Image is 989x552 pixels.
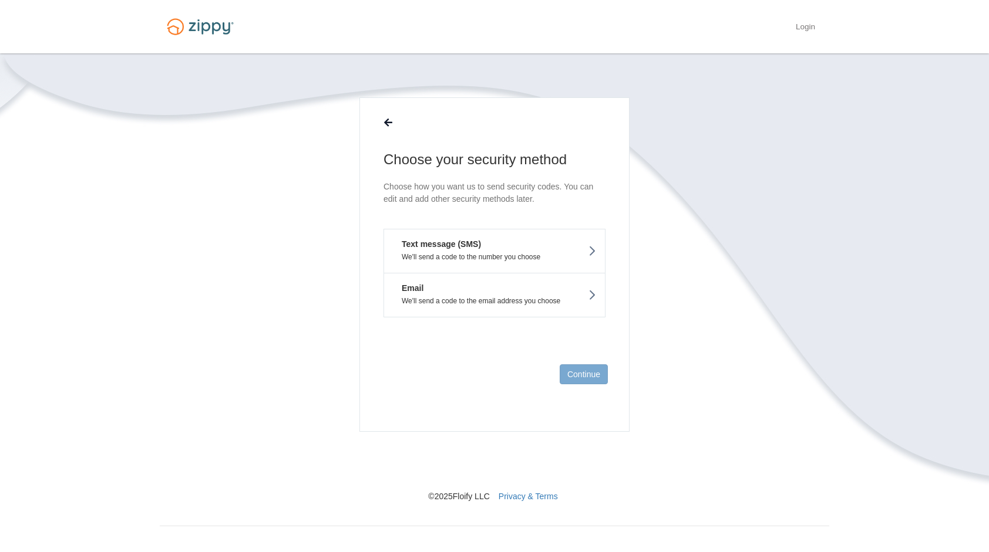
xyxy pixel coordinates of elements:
nav: © 2025 Floify LLC [160,432,829,502]
button: Continue [560,364,608,384]
h1: Choose your security method [384,150,605,169]
button: Text message (SMS)We'll send a code to the number you choose [384,229,605,273]
p: We'll send a code to the number you choose [393,253,596,261]
em: Text message (SMS) [393,238,481,250]
img: Logo [160,13,241,40]
p: Choose how you want us to send security codes. You can edit and add other security methods later. [384,181,605,205]
em: Email [393,282,423,294]
p: We'll send a code to the email address you choose [393,297,596,305]
button: EmailWe'll send a code to the email address you choose [384,273,605,317]
a: Privacy & Terms [499,492,558,501]
a: Login [796,22,815,34]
